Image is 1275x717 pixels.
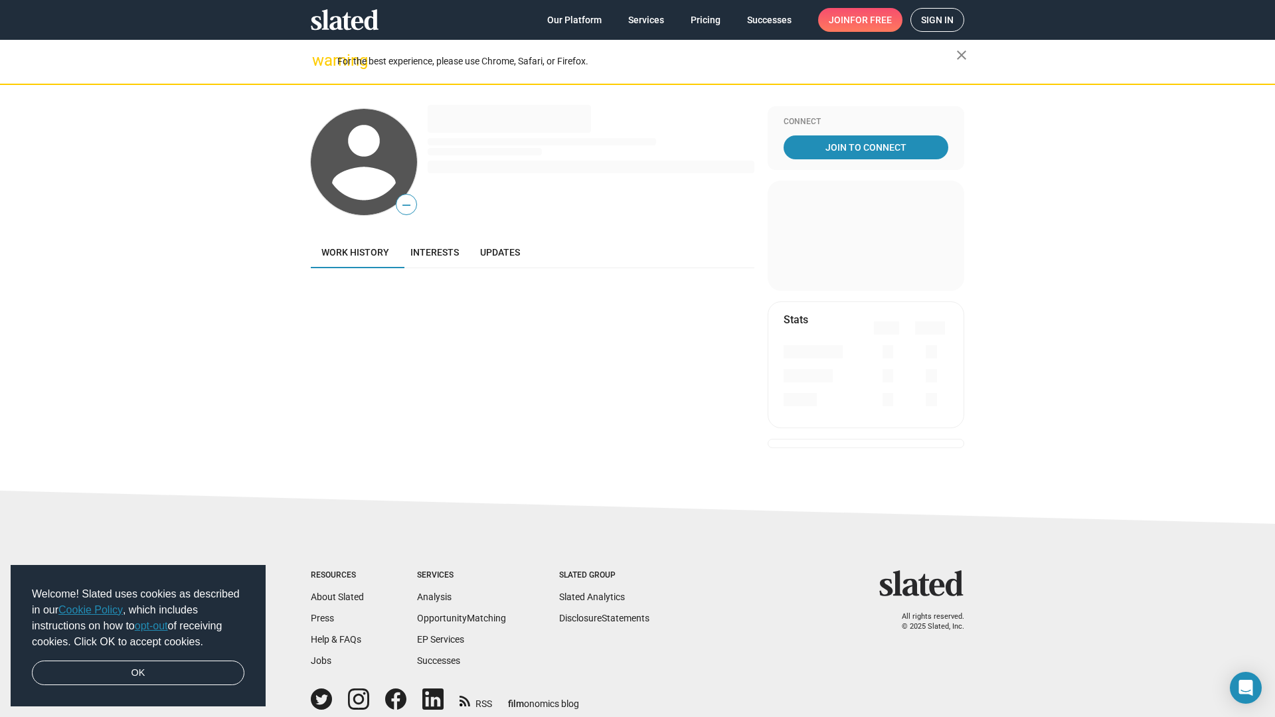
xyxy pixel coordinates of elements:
[910,8,964,32] a: Sign in
[559,570,649,581] div: Slated Group
[829,8,892,32] span: Join
[628,8,664,32] span: Services
[460,690,492,710] a: RSS
[784,117,948,127] div: Connect
[311,570,364,581] div: Resources
[11,565,266,707] div: cookieconsent
[921,9,954,31] span: Sign in
[417,613,506,623] a: OpportunityMatching
[58,604,123,615] a: Cookie Policy
[736,8,802,32] a: Successes
[508,698,524,709] span: film
[417,655,460,666] a: Successes
[850,8,892,32] span: for free
[32,586,244,650] span: Welcome! Slated uses cookies as described in our , which includes instructions on how to of recei...
[410,247,459,258] span: Interests
[321,247,389,258] span: Work history
[396,197,416,214] span: —
[400,236,469,268] a: Interests
[691,8,721,32] span: Pricing
[954,47,970,63] mat-icon: close
[784,313,808,327] mat-card-title: Stats
[311,592,364,602] a: About Slated
[337,52,956,70] div: For the best experience, please use Chrome, Safari, or Firefox.
[417,592,452,602] a: Analysis
[311,634,361,645] a: Help & FAQs
[786,135,946,159] span: Join To Connect
[537,8,612,32] a: Our Platform
[417,634,464,645] a: EP Services
[888,612,964,631] p: All rights reserved. © 2025 Slated, Inc.
[311,236,400,268] a: Work history
[559,613,649,623] a: DisclosureStatements
[469,236,531,268] a: Updates
[818,8,902,32] a: Joinfor free
[618,8,675,32] a: Services
[311,613,334,623] a: Press
[32,661,244,686] a: dismiss cookie message
[417,570,506,581] div: Services
[547,8,602,32] span: Our Platform
[1230,672,1262,704] div: Open Intercom Messenger
[559,592,625,602] a: Slated Analytics
[508,687,579,710] a: filmonomics blog
[680,8,731,32] a: Pricing
[135,620,168,631] a: opt-out
[311,655,331,666] a: Jobs
[747,8,792,32] span: Successes
[784,135,948,159] a: Join To Connect
[312,52,328,68] mat-icon: warning
[480,247,520,258] span: Updates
